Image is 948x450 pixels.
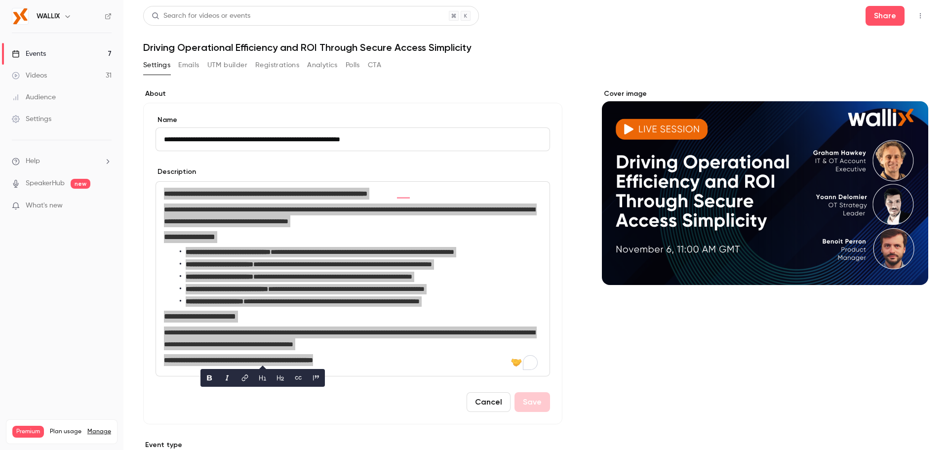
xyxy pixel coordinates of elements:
div: Videos [12,71,47,81]
label: Description [156,167,196,177]
iframe: Noticeable Trigger [100,202,112,210]
div: Settings [12,114,51,124]
p: Event type [143,440,562,450]
label: Name [156,115,550,125]
button: Emails [178,57,199,73]
li: help-dropdown-opener [12,156,112,166]
span: What's new [26,201,63,211]
a: Manage [87,428,111,436]
button: Polls [346,57,360,73]
section: Cover image [602,89,928,285]
button: CTA [368,57,381,73]
button: link [237,370,253,386]
div: Search for videos or events [152,11,250,21]
div: Audience [12,92,56,102]
button: bold [201,370,217,386]
button: Share [866,6,905,26]
span: Help [26,156,40,166]
label: Cover image [602,89,928,99]
button: UTM builder [207,57,247,73]
h1: Driving Operational Efficiency and ROI Through Secure Access Simplicity [143,41,928,53]
button: Registrations [255,57,299,73]
button: blockquote [308,370,324,386]
span: new [71,179,90,189]
button: Settings [143,57,170,73]
h6: WALLIX [37,11,60,21]
button: Analytics [307,57,338,73]
a: SpeakerHub [26,178,65,189]
div: editor [156,182,550,376]
div: Events [12,49,46,59]
span: Premium [12,426,44,438]
section: description [156,181,550,376]
span: Plan usage [50,428,81,436]
button: italic [219,370,235,386]
div: To enrich screen reader interactions, please activate Accessibility in Grammarly extension settings [156,182,550,376]
button: Cancel [467,392,511,412]
label: About [143,89,562,99]
img: WALLIX [12,8,28,24]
